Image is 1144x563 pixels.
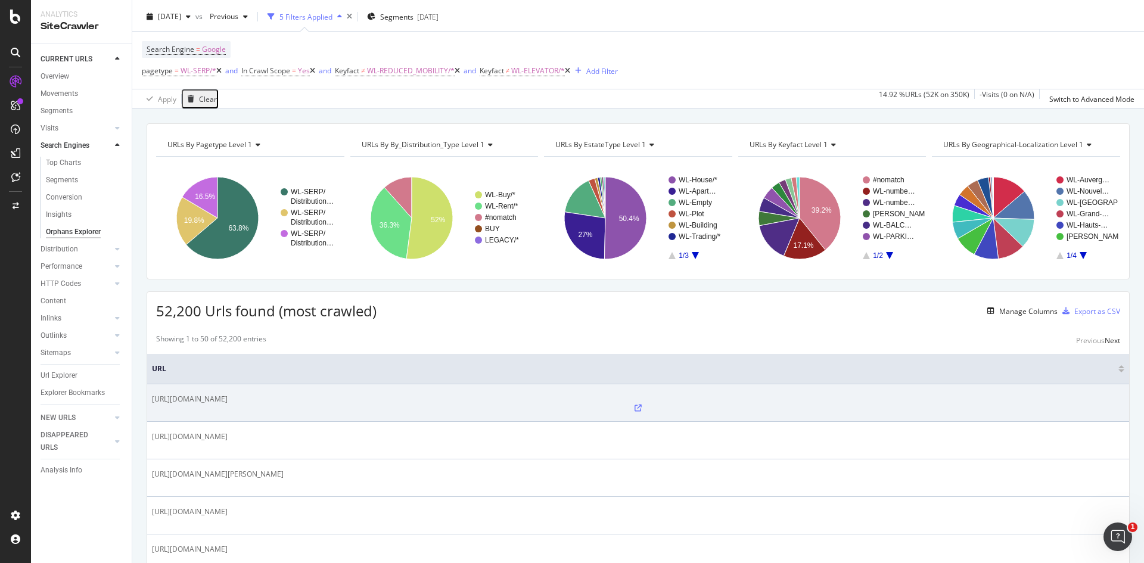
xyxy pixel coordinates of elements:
[158,11,181,21] span: 2025 Sep. 12th
[1074,306,1120,316] div: Export as CSV
[41,243,111,256] a: Distribution
[298,63,310,79] span: Yes
[350,166,537,270] svg: A chart.
[152,544,228,554] span: [URL][DOMAIN_NAME]
[1076,334,1105,348] button: Previous
[41,347,71,359] div: Sitemaps
[263,7,347,26] button: 5 Filters Applied
[1128,522,1137,532] span: 1
[464,66,476,76] div: and
[46,174,78,186] div: Segments
[544,166,730,270] div: A chart.
[679,221,717,229] text: WL-Building
[184,216,204,225] text: 19.8%
[347,13,352,20] div: times
[41,70,69,83] div: Overview
[361,66,365,76] span: ≠
[485,236,519,244] text: LEGACY/*
[41,122,58,135] div: Visits
[379,221,399,229] text: 36.3%
[679,251,689,260] text: 1/3
[152,363,1115,374] span: URL
[222,65,241,76] button: and
[932,166,1118,270] div: A chart.
[41,260,82,273] div: Performance
[555,139,646,150] span: URLs By EstateType Level 1
[999,306,1058,316] div: Manage Columns
[873,176,904,184] text: #nomatch
[679,176,717,184] text: WL-House/*
[142,66,173,76] span: pagetype
[41,10,122,20] div: Analytics
[41,278,81,290] div: HTTP Codes
[46,191,123,204] a: Conversion
[292,66,296,76] span: =
[1076,335,1105,346] div: Previous
[156,334,266,348] div: Showing 1 to 50 of 52,200 entries
[41,312,61,325] div: Inlinks
[943,139,1083,150] span: URLs By Geographical-localization Level 1
[750,139,828,150] span: URLs By Keyfact Level 1
[679,232,721,241] text: WL-Trading/*
[485,191,515,199] text: WL-Buy/*
[41,369,77,382] div: Url Explorer
[553,135,722,154] h4: URLs By EstateType Level 1
[41,429,111,454] a: DISAPPEARED URLS
[41,369,123,382] a: Url Explorer
[485,202,518,210] text: WL-Rent/*
[41,347,111,359] a: Sitemaps
[41,243,78,256] div: Distribution
[506,66,510,76] span: ≠
[41,105,73,117] div: Segments
[579,231,593,239] text: 27%
[367,63,455,79] span: WL-REDUCED_MOBILITY/*
[417,12,439,22] div: [DATE]
[152,394,228,404] span: [URL][DOMAIN_NAME]
[41,53,111,66] a: CURRENT URLS
[362,7,443,26] button: Segments[DATE]
[1105,334,1120,348] button: Next
[873,232,914,241] text: WL-PARKI…
[1058,301,1120,321] button: Export as CSV
[41,312,111,325] a: Inlinks
[41,139,89,152] div: Search Engines
[41,278,111,290] a: HTTP Codes
[319,66,331,76] div: and
[793,241,813,250] text: 17.1%
[175,66,179,76] span: =
[460,65,480,76] button: and
[41,70,123,83] a: Overview
[873,210,939,218] text: [PERSON_NAME]…
[41,53,92,66] div: CURRENT URLS
[41,88,123,100] a: Movements
[873,251,883,260] text: 1/2
[205,7,253,26] button: Previous
[152,469,284,479] span: [URL][DOMAIN_NAME][PERSON_NAME]
[1103,522,1132,551] iframe: Intercom live chat
[747,135,916,154] h4: URLs By Keyfact Level 1
[152,506,228,517] span: [URL][DOMAIN_NAME]
[41,429,101,454] div: DISAPPEARED URLS
[46,191,82,204] div: Conversion
[291,239,334,247] text: Distribution…
[873,221,912,229] text: WL-BALC…
[41,88,78,100] div: Movements
[41,329,67,342] div: Outlinks
[41,412,111,424] a: NEW URLS
[679,187,716,195] text: WL-Apart…
[142,89,176,108] button: Apply
[41,387,105,399] div: Explorer Bookmarks
[41,295,123,307] a: Content
[167,139,252,150] span: URLs By pagetype Level 1
[46,226,123,238] a: Orphans Explorer
[152,431,228,441] span: [URL][DOMAIN_NAME]
[480,66,504,76] span: Keyfact
[41,139,111,152] a: Search Engines
[291,218,334,226] text: Distribution…
[228,224,248,232] text: 63.8%
[679,210,704,218] text: WL-Plot
[41,20,122,33] div: SiteCrawler
[570,64,618,78] button: Add Filter
[1067,232,1133,241] text: [PERSON_NAME]…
